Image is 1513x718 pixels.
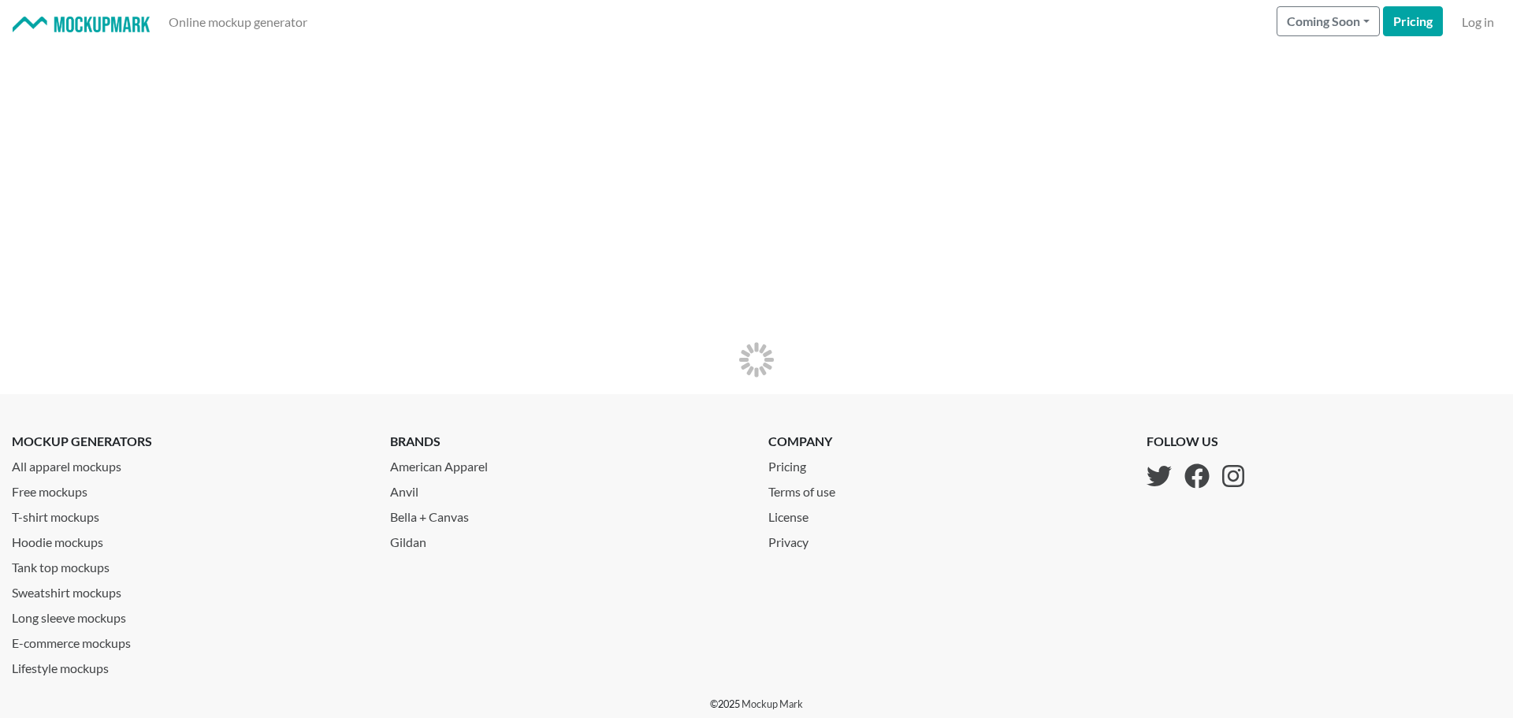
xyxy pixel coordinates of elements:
p: © 2025 [710,697,803,712]
a: American Apparel [390,451,745,476]
a: License [768,501,848,526]
a: Terms of use [768,476,848,501]
p: company [768,432,848,451]
a: E-commerce mockups [12,627,366,653]
a: Free mockups [12,476,366,501]
a: All apparel mockups [12,451,366,476]
img: Mockup Mark [13,17,150,33]
p: mockup generators [12,432,366,451]
p: brands [390,432,745,451]
p: follow us [1147,432,1244,451]
a: Long sleeve mockups [12,602,366,627]
a: Gildan [390,526,745,552]
a: Tank top mockups [12,552,366,577]
a: Hoodie mockups [12,526,366,552]
a: T-shirt mockups [12,501,366,526]
a: Log in [1455,6,1500,38]
a: Lifestyle mockups [12,653,366,678]
a: Pricing [1383,6,1443,36]
a: Privacy [768,526,848,552]
button: Coming Soon [1277,6,1380,36]
a: Anvil [390,476,745,501]
a: Mockup Mark [742,698,803,710]
a: Pricing [768,451,848,476]
a: Sweatshirt mockups [12,577,366,602]
a: Online mockup generator [162,6,314,38]
a: Bella + Canvas [390,501,745,526]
